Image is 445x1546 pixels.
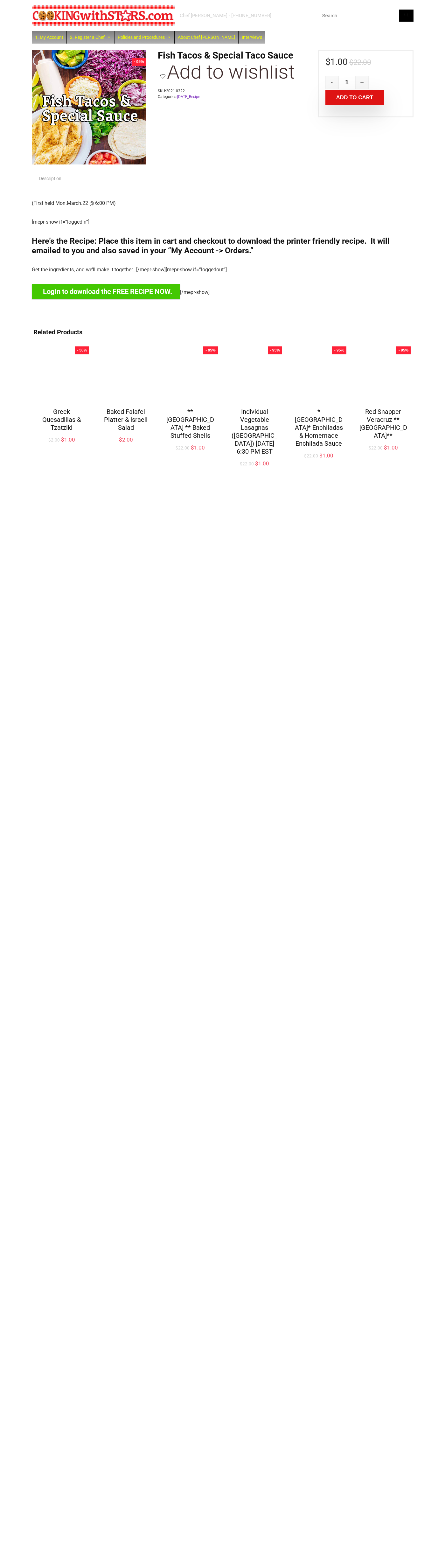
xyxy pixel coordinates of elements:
span: $ [325,56,330,67]
h1: Fish Tacos & Special Taco Sauce [158,50,310,61]
button: Add to cart [325,90,384,105]
a: Description [32,171,69,186]
img: Chef Paula's Cooking With Stars [32,5,175,26]
span: $ [349,58,353,67]
a: About Chef [PERSON_NAME] [175,31,238,44]
a: 1. My Account [32,31,66,44]
span: - 95% [334,348,344,353]
span: - 50% [77,348,87,353]
a: Red Snapper Veracruz ** [GEOGRAPHIC_DATA]** [359,408,407,439]
img: Fish Tacos & Special Taco Sauce [32,50,146,164]
span: SKU: [158,88,310,94]
bdi: 22.00 [369,445,383,450]
span: $ [119,436,122,443]
a: Interviews [239,31,265,44]
p: (First held Mon.March.22 @ 6:00 PM) [32,199,414,208]
p: [mepr-show if=”loggedin”] [32,218,414,226]
a: Individual Vegetable Lasagnas ([GEOGRAPHIC_DATA]) [DATE] 6:30 PM EST [232,408,277,455]
bdi: 22.00 [349,58,371,67]
span: $ [61,436,64,443]
bdi: 1.00 [191,444,205,451]
span: 2021-0322 [166,89,185,93]
p: Get the ingredients, and we’ll make it together…[/mepr-show][mepr-show if=”loggedout”] [32,265,414,274]
input: Search [318,10,414,22]
button: + [356,76,369,89]
span: $ [384,444,387,451]
h3: Related Products [33,328,412,337]
span: $ [240,461,242,466]
a: ** [GEOGRAPHIC_DATA] ** Baked Stuffed Shells [166,408,214,439]
input: Qty [338,76,356,89]
p: [/mepr-show] [32,284,414,299]
span: $ [319,452,323,459]
bdi: 2.00 [48,437,60,442]
span: $ [176,445,178,450]
a: [DATE] [177,94,188,99]
bdi: 22.00 [240,461,254,466]
bdi: 2.00 [119,436,133,443]
span: - 95% [270,348,280,353]
span: $ [369,445,371,450]
bdi: 1.00 [319,452,333,459]
bdi: 1.00 [325,56,348,67]
span: $ [191,444,194,451]
a: Login to download the FREE RECIPE NOW. [32,284,180,299]
a: Policies and Procedures [115,31,174,44]
bdi: 1.00 [384,444,398,451]
button: Search [399,10,414,22]
span: - 95% [134,59,144,64]
div: Chef [PERSON_NAME] - [PHONE_NUMBER] [180,12,271,19]
a: 2. Register a Chef [67,31,114,44]
span: $ [255,460,258,467]
bdi: 1.00 [61,436,75,443]
span: Categories: , [158,94,310,100]
span: - 95% [205,348,215,353]
span: $ [304,453,307,458]
bdi: 1.00 [255,460,269,467]
bdi: 22.00 [304,453,318,458]
a: Recipe [189,94,200,99]
h2: Here’s the Recipe: Place this item in cart and checkout to download the printer friendly recipe. ... [32,236,414,255]
span: $ [48,437,51,442]
a: Greek Quesadillas & Tzatziki [42,408,81,431]
bdi: 22.00 [176,445,190,450]
button: - [325,76,338,89]
span: - 95% [399,348,408,353]
a: *[GEOGRAPHIC_DATA]* Enchiladas & Homemade Enchilada Sauce [295,408,343,447]
a: Baked Falafel Platter & Israeli Salad [104,408,148,431]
